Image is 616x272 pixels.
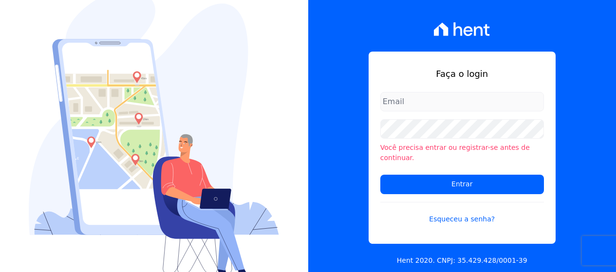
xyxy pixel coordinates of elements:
input: Entrar [380,175,544,194]
a: Esqueceu a senha? [380,202,544,224]
li: Você precisa entrar ou registrar-se antes de continuar. [380,143,544,163]
h1: Faça o login [380,67,544,80]
input: Email [380,92,544,111]
p: Hent 2020. CNPJ: 35.429.428/0001-39 [397,255,527,266]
